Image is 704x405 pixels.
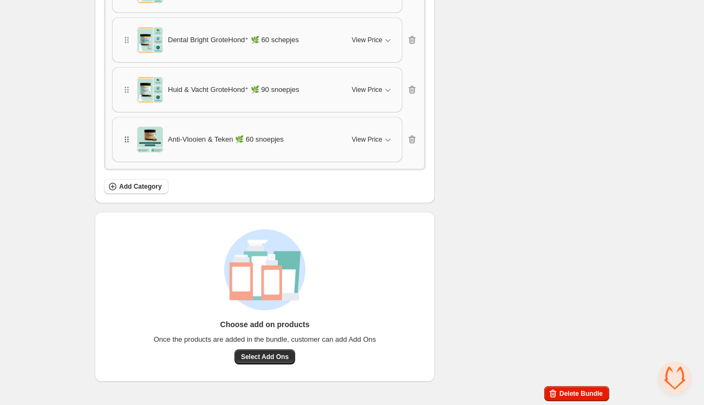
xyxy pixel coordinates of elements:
h3: Choose add on products [220,319,310,330]
button: View Price [346,81,400,98]
span: Once the products are added in the bundle, customer can add Add Ons [154,334,376,345]
span: View Price [352,85,382,94]
button: Add Category [104,179,168,194]
span: View Price [352,36,382,44]
button: View Price [346,131,400,148]
button: View Price [346,31,400,49]
div: Open chat [659,362,691,394]
span: Add Category [119,182,162,191]
img: Anti-Vlooien & Teken 🌿 60 snoepjes [136,126,164,153]
img: Huid & Vacht GroteHond⁺ 🌿 90 snoepjes [136,76,164,103]
span: Dental Bright GroteHond⁺ 🌿 60 schepjes [168,35,299,45]
span: Anti-Vlooien & Teken 🌿 60 snoepjes [168,134,284,145]
button: Delete Bundle [544,386,609,401]
span: Huid & Vacht GroteHond⁺ 🌿 90 snoepjes [168,84,299,95]
span: Select Add Ons [241,353,289,361]
span: View Price [352,135,382,144]
button: Select Add Ons [234,349,295,364]
img: Dental Bright GroteHond⁺ 🌿 60 schepjes [136,26,164,54]
span: Delete Bundle [559,389,603,398]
